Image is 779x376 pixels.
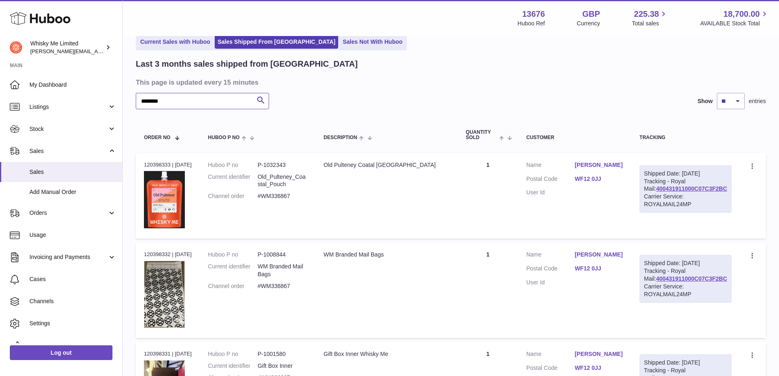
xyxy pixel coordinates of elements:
span: 225.38 [634,9,659,20]
dt: Channel order [208,282,258,290]
dt: Postal Code [526,364,575,374]
dt: Postal Code [526,175,575,185]
a: WF12 0JJ [575,265,623,272]
a: WF12 0JJ [575,175,623,183]
span: Channels [29,297,116,305]
span: Quantity Sold [466,130,497,140]
img: 1739541345.jpg [144,171,185,228]
img: frances@whiskyshop.com [10,41,22,54]
h2: Last 3 months sales shipped from [GEOGRAPHIC_DATA] [136,59,358,70]
a: [PERSON_NAME] [575,161,623,169]
dt: User Id [526,189,575,196]
span: [PERSON_NAME][EMAIL_ADDRESS][DOMAIN_NAME] [30,48,164,54]
a: 400431911000C07C3F2BC [656,275,727,282]
dd: Old_Pulteney_Coastal_Pouch [258,173,307,189]
span: Sales [29,168,116,176]
span: Settings [29,320,116,327]
strong: 13676 [522,9,545,20]
span: Stock [29,125,108,133]
dd: WM Branded Mail Bags [258,263,307,278]
div: Tracking - Royal Mail: [640,165,732,213]
div: Gift Box Inner Whisky Me [323,350,449,358]
span: Usage [29,231,116,239]
a: 18,700.00 AVAILABLE Stock Total [700,9,769,27]
div: Carrier Service: ROYALMAIL24MP [644,283,727,298]
td: 1 [458,153,518,239]
a: Current Sales with Huboo [137,35,213,49]
dt: Huboo P no [208,161,258,169]
span: Sales [29,147,108,155]
div: Tracking - Royal Mail: [640,255,732,302]
span: entries [749,97,766,105]
div: 120398332 | [DATE] [144,251,192,258]
div: Huboo Ref [518,20,545,27]
div: Old Pulteney Coatal [GEOGRAPHIC_DATA] [323,161,449,169]
dt: Name [526,350,575,360]
a: 225.38 Total sales [632,9,668,27]
dd: #WM336867 [258,192,307,200]
dd: P-1032343 [258,161,307,169]
dd: #WM336867 [258,282,307,290]
a: Sales Shipped From [GEOGRAPHIC_DATA] [215,35,338,49]
dt: User Id [526,279,575,286]
div: WM Branded Mail Bags [323,251,449,259]
div: Shipped Date: [DATE] [644,170,727,178]
h3: This page is updated every 15 minutes [136,78,764,87]
span: 18,700.00 [723,9,760,20]
dd: Gift Box Inner [258,362,307,370]
span: Cases [29,275,116,283]
dt: Name [526,251,575,261]
dt: Current identifier [208,362,258,370]
span: Total sales [632,20,668,27]
div: Customer [526,135,623,140]
div: Shipped Date: [DATE] [644,359,727,367]
div: Whisky Me Limited [30,40,104,55]
dt: Postal Code [526,265,575,275]
div: 120398331 | [DATE] [144,350,192,358]
span: AVAILABLE Stock Total [700,20,769,27]
span: Orders [29,209,108,217]
dt: Huboo P no [208,251,258,259]
strong: GBP [582,9,600,20]
span: Returns [29,342,116,349]
a: 400431911000C07C3F2BC [656,185,727,192]
dt: Name [526,161,575,171]
label: Show [698,97,713,105]
a: Log out [10,345,112,360]
a: [PERSON_NAME] [575,251,623,259]
dt: Channel order [208,192,258,200]
div: Carrier Service: ROYALMAIL24MP [644,193,727,208]
img: 1725358317.png [144,261,185,328]
span: Add Manual Order [29,188,116,196]
div: Shipped Date: [DATE] [644,259,727,267]
span: Order No [144,135,171,140]
span: My Dashboard [29,81,116,89]
span: Listings [29,103,108,111]
a: WF12 0JJ [575,364,623,372]
span: Huboo P no [208,135,240,140]
span: Description [323,135,357,140]
div: 120398333 | [DATE] [144,161,192,169]
dd: P-1008844 [258,251,307,259]
span: Invoicing and Payments [29,253,108,261]
dt: Current identifier [208,263,258,278]
a: Sales Not With Huboo [340,35,405,49]
dd: P-1001580 [258,350,307,358]
dt: Huboo P no [208,350,258,358]
a: [PERSON_NAME] [575,350,623,358]
td: 1 [458,243,518,338]
dt: Current identifier [208,173,258,189]
div: Currency [577,20,600,27]
div: Tracking [640,135,732,140]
